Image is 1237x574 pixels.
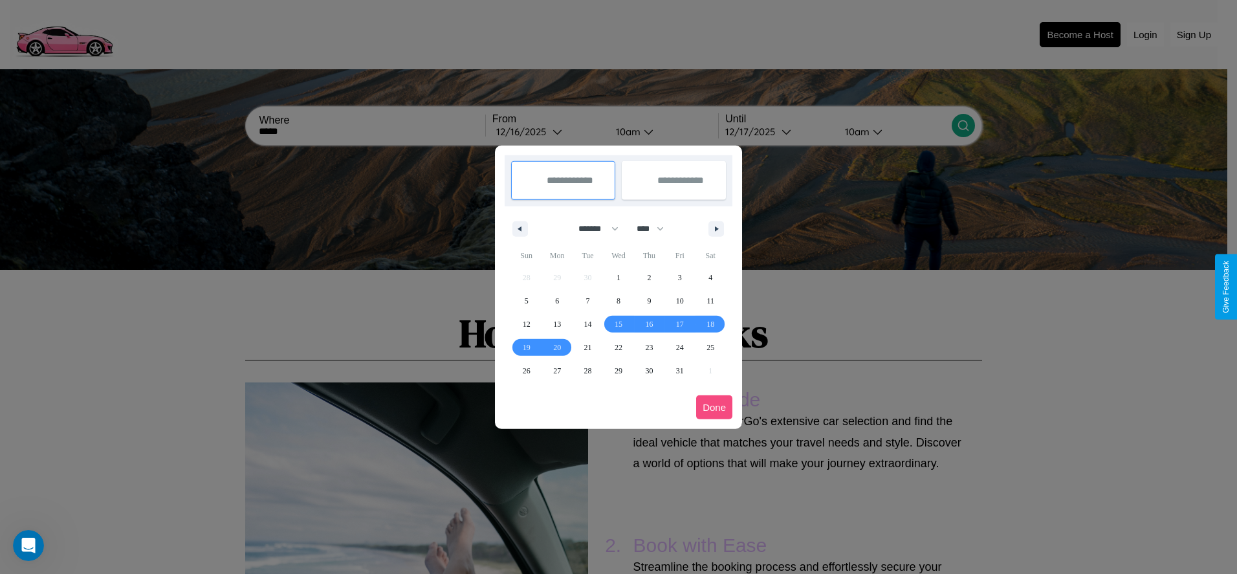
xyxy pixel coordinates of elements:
span: 15 [615,313,622,336]
span: 1 [617,266,620,289]
span: 26 [523,359,531,382]
button: 24 [664,336,695,359]
span: 4 [708,266,712,289]
span: 14 [584,313,592,336]
button: 19 [511,336,542,359]
button: 30 [634,359,664,382]
span: 25 [706,336,714,359]
div: Give Feedback [1221,261,1231,313]
button: 27 [542,359,572,382]
button: 25 [695,336,726,359]
button: 22 [603,336,633,359]
span: 21 [584,336,592,359]
span: Sun [511,245,542,266]
span: 17 [676,313,684,336]
span: Mon [542,245,572,266]
span: 8 [617,289,620,313]
button: 3 [664,266,695,289]
span: 23 [645,336,653,359]
span: 22 [615,336,622,359]
button: 18 [695,313,726,336]
button: 2 [634,266,664,289]
span: 18 [706,313,714,336]
button: 29 [603,359,633,382]
span: 12 [523,313,531,336]
button: 16 [634,313,664,336]
button: 4 [695,266,726,289]
span: 27 [553,359,561,382]
span: 29 [615,359,622,382]
span: 7 [586,289,590,313]
button: 12 [511,313,542,336]
button: 26 [511,359,542,382]
span: 5 [525,289,529,313]
span: 20 [553,336,561,359]
span: 28 [584,359,592,382]
span: 30 [645,359,653,382]
button: 7 [573,289,603,313]
button: 6 [542,289,572,313]
button: 1 [603,266,633,289]
button: 13 [542,313,572,336]
span: 11 [706,289,714,313]
span: Fri [664,245,695,266]
button: 8 [603,289,633,313]
span: 3 [678,266,682,289]
span: Sat [695,245,726,266]
button: 20 [542,336,572,359]
iframe: Intercom live chat [13,530,44,561]
button: 28 [573,359,603,382]
span: Thu [634,245,664,266]
button: Done [696,395,732,419]
span: 10 [676,289,684,313]
button: 10 [664,289,695,313]
button: 17 [664,313,695,336]
button: 9 [634,289,664,313]
span: 9 [647,289,651,313]
button: 21 [573,336,603,359]
span: 16 [645,313,653,336]
span: Tue [573,245,603,266]
span: 2 [647,266,651,289]
span: 13 [553,313,561,336]
span: 6 [555,289,559,313]
button: 15 [603,313,633,336]
button: 23 [634,336,664,359]
span: Wed [603,245,633,266]
span: 31 [676,359,684,382]
button: 5 [511,289,542,313]
button: 11 [695,289,726,313]
span: 19 [523,336,531,359]
button: 31 [664,359,695,382]
button: 14 [573,313,603,336]
span: 24 [676,336,684,359]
